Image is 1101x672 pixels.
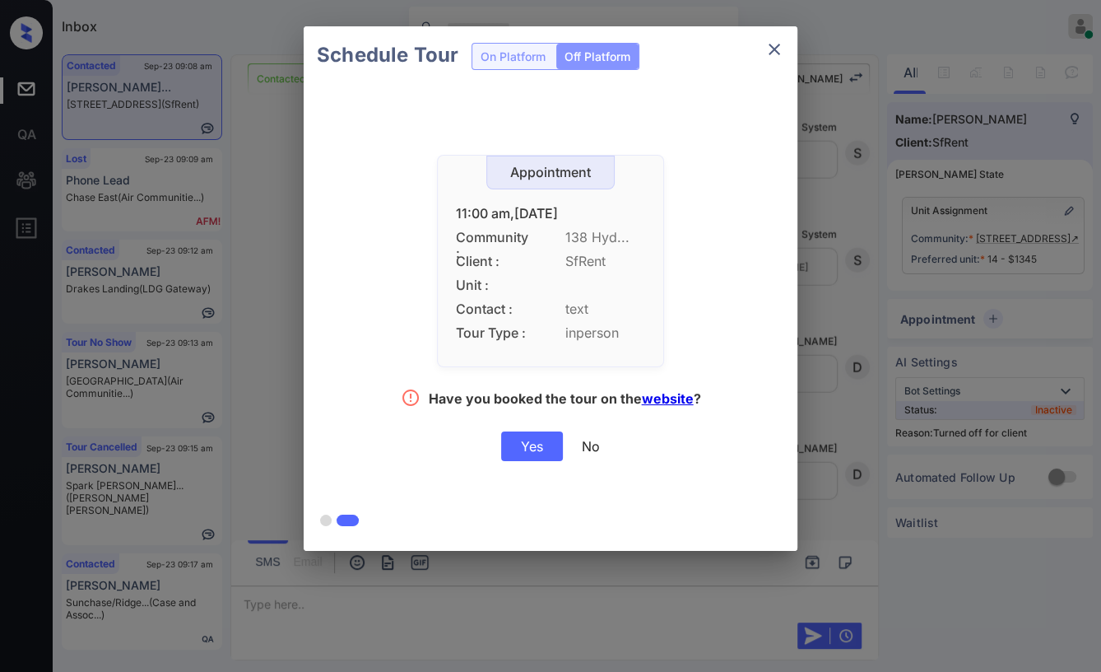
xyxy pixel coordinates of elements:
span: 138 Hyd... [565,230,645,245]
a: website [642,390,694,407]
span: SfRent [565,254,645,269]
span: Client : [456,254,530,269]
span: inperson [565,325,645,341]
span: Unit : [456,278,530,293]
div: Appointment [487,165,614,180]
div: Yes [501,432,563,461]
div: No [582,438,600,455]
h2: Schedule Tour [304,26,472,84]
span: Tour Type : [456,325,530,341]
span: text [565,301,645,317]
div: Have you booked the tour on the ? [429,390,701,411]
div: 11:00 am,[DATE] [456,206,645,222]
span: Contact : [456,301,530,317]
button: close [758,33,791,66]
span: Community : [456,230,530,245]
